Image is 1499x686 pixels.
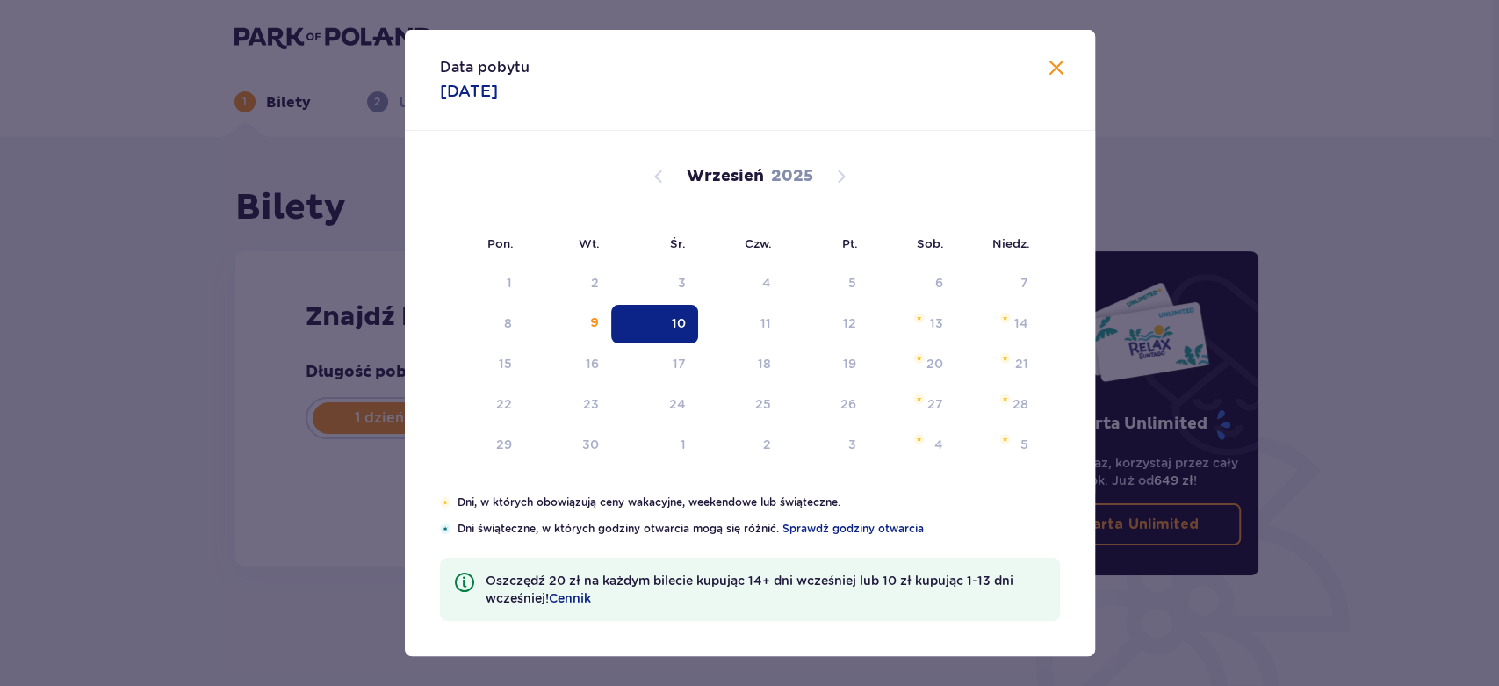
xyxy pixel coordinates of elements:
[868,345,955,384] td: sobota, 20 września 2025
[440,386,525,424] td: poniedziałek, 22 września 2025
[611,426,698,465] td: środa, 1 października 2025
[583,395,599,413] div: 23
[930,314,943,332] div: 13
[458,521,1060,537] p: Dni świąteczne, w których godziny otwarcia mogą się różnić.
[524,345,611,384] td: wtorek, 16 września 2025
[499,355,512,372] div: 15
[783,264,868,303] td: Not available. piątek, 5 września 2025
[582,436,599,453] div: 30
[591,274,599,292] div: 2
[698,386,783,424] td: czwartek, 25 września 2025
[783,386,868,424] td: piątek, 26 września 2025
[524,426,611,465] td: wtorek, 30 września 2025
[868,386,955,424] td: sobota, 27 września 2025
[586,355,599,372] div: 16
[496,395,512,413] div: 22
[843,355,856,372] div: 19
[524,264,611,303] td: Not available. wtorek, 2 września 2025
[672,314,686,332] div: 10
[848,274,856,292] div: 5
[762,274,771,292] div: 4
[611,345,698,384] td: środa, 17 września 2025
[840,395,856,413] div: 26
[843,314,856,332] div: 12
[868,305,955,343] td: sobota, 13 września 2025
[458,495,1059,510] p: Dni, w których obowiązują ceny wakacyjne, weekendowe lub świąteczne.
[955,264,1041,303] td: Not available. niedziela, 7 września 2025
[783,345,868,384] td: piątek, 19 września 2025
[763,436,771,453] div: 2
[782,521,924,537] a: Sprawdź godziny otwarcia
[669,395,686,413] div: 24
[848,436,856,453] div: 3
[955,426,1041,465] td: niedziela, 5 października 2025
[935,274,943,292] div: 6
[868,264,955,303] td: Not available. sobota, 6 września 2025
[783,426,868,465] td: piątek, 3 października 2025
[440,264,525,303] td: Not available. poniedziałek, 1 września 2025
[611,264,698,303] td: Not available. środa, 3 września 2025
[440,345,525,384] td: poniedziałek, 15 września 2025
[405,131,1095,495] div: Calendar
[440,426,525,465] td: poniedziałek, 29 września 2025
[926,355,943,372] div: 20
[611,305,698,343] td: Selected. środa, 10 września 2025
[440,305,525,343] td: Not available. poniedziałek, 8 września 2025
[507,274,512,292] div: 1
[760,314,771,332] div: 11
[955,386,1041,424] td: niedziela, 28 września 2025
[955,305,1041,343] td: niedziela, 14 września 2025
[496,436,512,453] div: 29
[681,436,686,453] div: 1
[524,386,611,424] td: wtorek, 23 września 2025
[758,355,771,372] div: 18
[590,314,599,332] div: 9
[698,345,783,384] td: czwartek, 18 września 2025
[678,274,686,292] div: 3
[755,395,771,413] div: 25
[698,426,783,465] td: czwartek, 2 października 2025
[927,395,943,413] div: 27
[698,305,783,343] td: czwartek, 11 września 2025
[783,305,868,343] td: piątek, 12 września 2025
[504,314,512,332] div: 8
[611,386,698,424] td: środa, 24 września 2025
[524,305,611,343] td: wtorek, 9 września 2025
[673,355,686,372] div: 17
[868,426,955,465] td: sobota, 4 października 2025
[934,436,943,453] div: 4
[955,345,1041,384] td: niedziela, 21 września 2025
[698,264,783,303] td: Not available. czwartek, 4 września 2025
